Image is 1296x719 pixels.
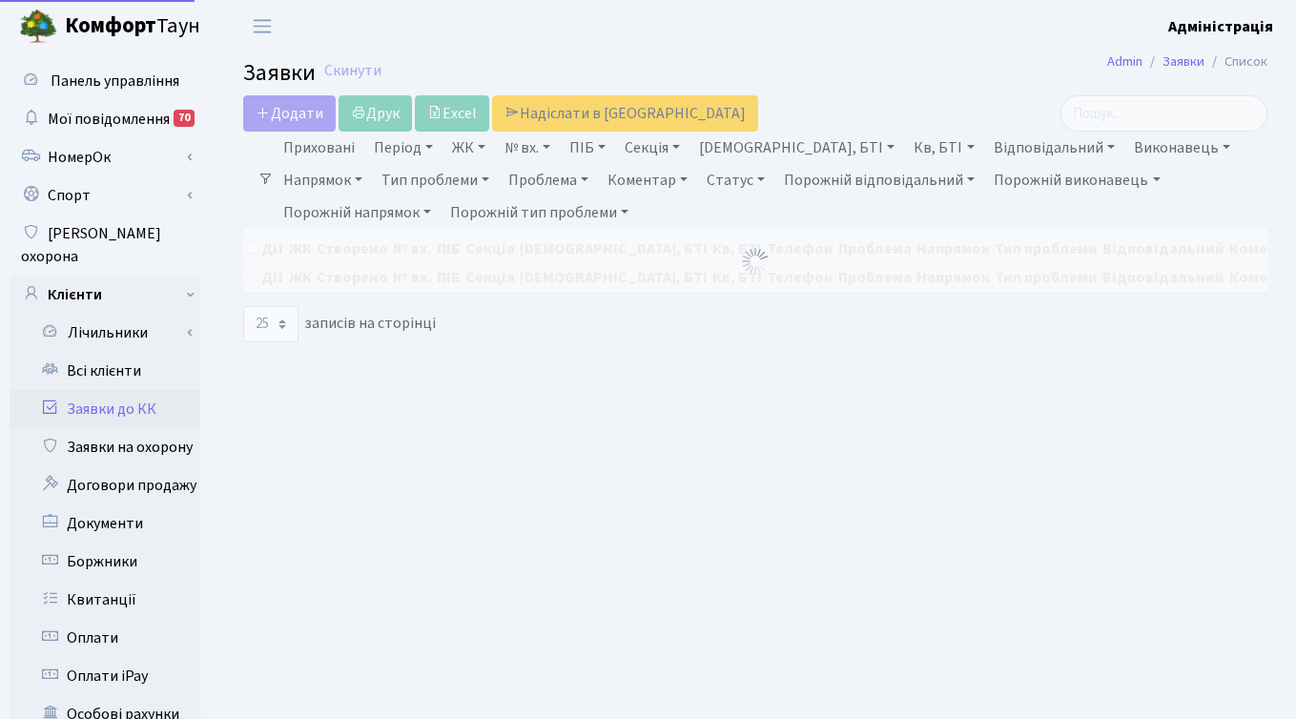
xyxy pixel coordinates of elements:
[238,10,286,42] button: Переключити навігацію
[415,95,489,132] a: Excel
[501,164,596,196] a: Проблема
[600,164,695,196] a: Коментар
[699,164,772,196] a: Статус
[324,62,381,80] a: Скинути
[366,132,441,164] a: Період
[339,95,412,132] a: Друк
[256,103,323,124] span: Додати
[10,276,200,314] a: Клієнти
[374,164,497,196] a: Тип проблеми
[986,132,1122,164] a: Відповідальний
[562,132,613,164] a: ПІБ
[243,95,336,132] a: Додати
[1126,132,1238,164] a: Виконавець
[276,132,362,164] a: Приховані
[776,164,982,196] a: Порожній відповідальний
[276,196,439,229] a: Порожній напрямок
[276,164,370,196] a: Напрямок
[986,164,1167,196] a: Порожній виконавець
[10,581,200,619] a: Квитанції
[51,71,179,92] span: Панель управління
[22,314,200,352] a: Лічильники
[10,504,200,543] a: Документи
[174,110,195,127] div: 70
[1060,95,1267,132] input: Пошук...
[740,246,771,277] img: Обробка...
[10,352,200,390] a: Всі клієнти
[10,657,200,695] a: Оплати iPay
[10,176,200,215] a: Спорт
[691,132,902,164] a: [DEMOGRAPHIC_DATA], БТІ
[1107,51,1142,72] a: Admin
[1162,51,1204,72] a: Заявки
[10,138,200,176] a: НомерОк
[243,306,436,342] label: записів на сторінці
[65,10,200,43] span: Таун
[617,132,688,164] a: Секція
[10,543,200,581] a: Боржники
[10,619,200,657] a: Оплати
[48,109,170,130] span: Мої повідомлення
[1079,42,1296,82] nav: breadcrumb
[1204,51,1267,72] li: Список
[442,196,636,229] a: Порожній тип проблеми
[243,306,298,342] select: записів на сторінці
[10,62,200,100] a: Панель управління
[10,466,200,504] a: Договори продажу
[19,8,57,46] img: logo.png
[10,428,200,466] a: Заявки на охорону
[492,95,758,132] a: Надіслати в [GEOGRAPHIC_DATA]
[1168,15,1273,38] a: Адміністрація
[10,390,200,428] a: Заявки до КК
[243,56,316,90] span: Заявки
[497,132,558,164] a: № вх.
[444,132,493,164] a: ЖК
[10,215,200,276] a: [PERSON_NAME] охорона
[1168,16,1273,37] b: Адміністрація
[10,100,200,138] a: Мої повідомлення70
[65,10,156,41] b: Комфорт
[906,132,981,164] a: Кв, БТІ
